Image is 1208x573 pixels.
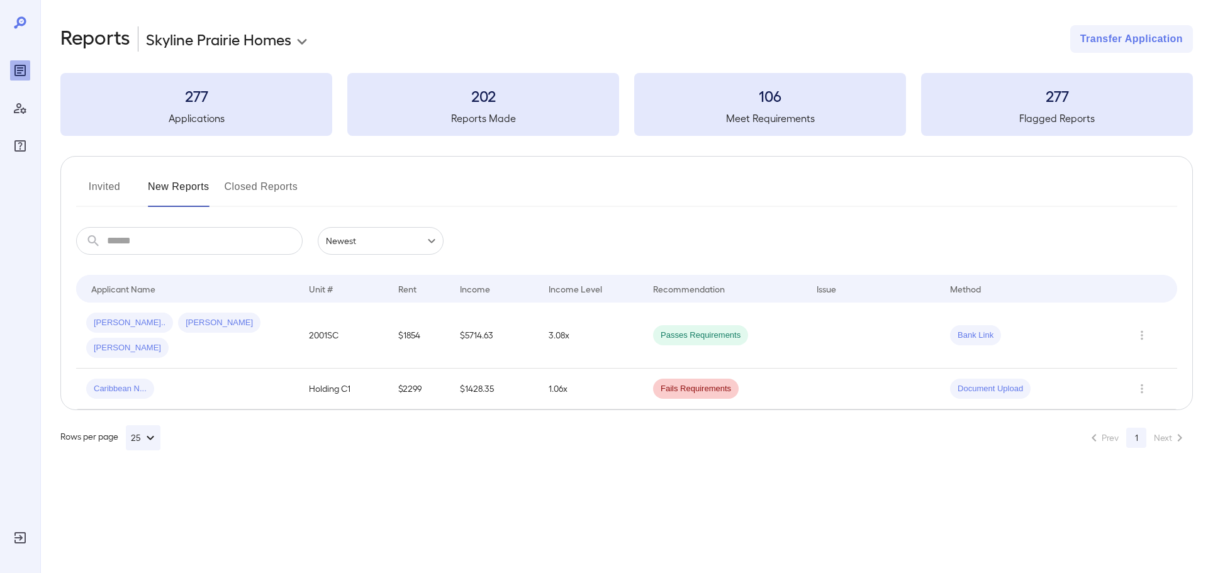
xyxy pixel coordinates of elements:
button: Transfer Application [1070,25,1193,53]
span: [PERSON_NAME].. [86,317,173,329]
div: Unit # [309,281,333,296]
button: page 1 [1126,428,1146,448]
button: Closed Reports [225,177,298,207]
button: 25 [126,425,160,450]
td: $1428.35 [450,369,539,409]
summary: 277Applications202Reports Made106Meet Requirements277Flagged Reports [60,73,1193,136]
td: $5714.63 [450,303,539,369]
div: Method [950,281,981,296]
td: $1854 [388,303,450,369]
span: Bank Link [950,330,1001,342]
h3: 106 [634,86,906,106]
h5: Meet Requirements [634,111,906,126]
div: Rows per page [60,425,160,450]
button: New Reports [148,177,210,207]
h2: Reports [60,25,130,53]
div: Log Out [10,528,30,548]
div: Rent [398,281,418,296]
div: Newest [318,227,444,255]
div: Issue [817,281,837,296]
div: Recommendation [653,281,725,296]
td: 3.08x [539,303,643,369]
button: Row Actions [1132,379,1152,399]
td: $2299 [388,369,450,409]
span: Document Upload [950,383,1031,395]
div: Reports [10,60,30,81]
span: [PERSON_NAME] [86,342,169,354]
h3: 277 [921,86,1193,106]
td: Holding C1 [299,369,388,409]
h5: Flagged Reports [921,111,1193,126]
h5: Applications [60,111,332,126]
span: Passes Requirements [653,330,748,342]
button: Row Actions [1132,325,1152,345]
div: Applicant Name [91,281,155,296]
div: Manage Users [10,98,30,118]
p: Skyline Prairie Homes [146,29,291,49]
h3: 277 [60,86,332,106]
td: 2001SC [299,303,388,369]
h3: 202 [347,86,619,106]
span: [PERSON_NAME] [178,317,260,329]
span: Fails Requirements [653,383,739,395]
span: Caribbean N... [86,383,154,395]
td: 1.06x [539,369,643,409]
button: Invited [76,177,133,207]
div: Income [460,281,490,296]
h5: Reports Made [347,111,619,126]
div: Income Level [549,281,602,296]
nav: pagination navigation [1081,428,1193,448]
div: FAQ [10,136,30,156]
